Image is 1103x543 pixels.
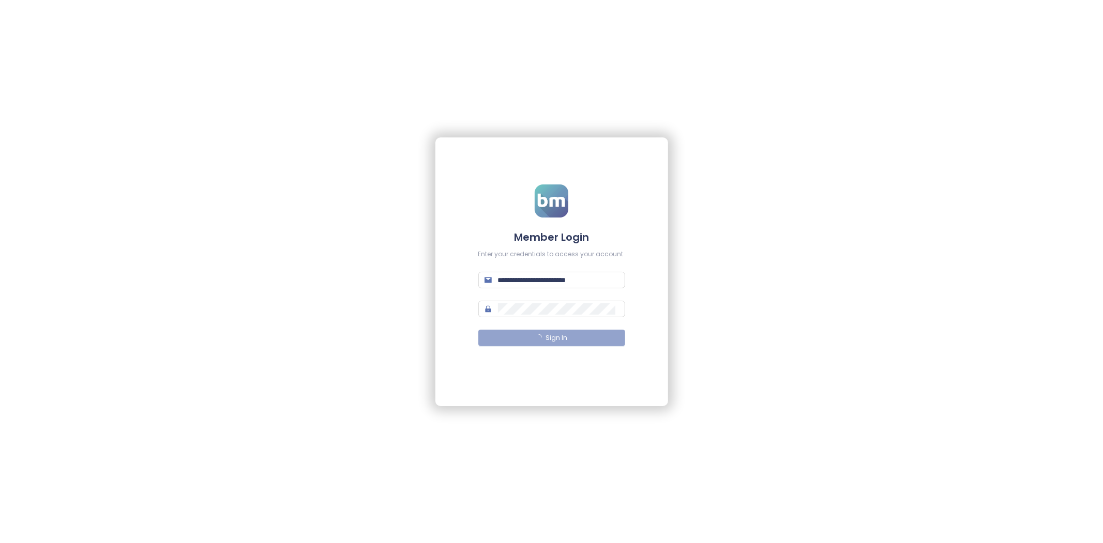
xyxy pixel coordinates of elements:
[478,330,625,346] button: Sign In
[535,184,568,218] img: logo
[546,333,568,343] span: Sign In
[478,250,625,259] div: Enter your credentials to access your account.
[478,230,625,244] h4: Member Login
[485,276,492,284] span: mail
[485,305,492,313] span: lock
[534,333,542,342] span: loading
